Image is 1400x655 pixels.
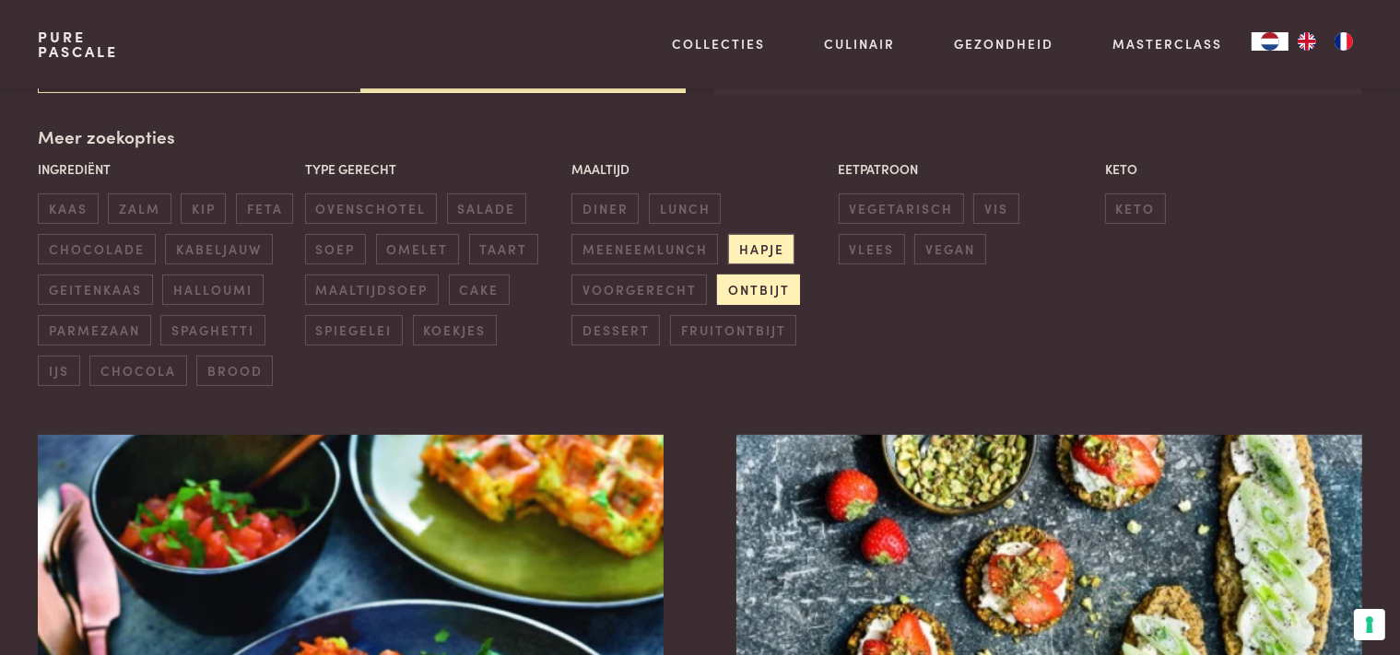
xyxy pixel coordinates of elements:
[165,234,272,264] span: kabeljauw
[1112,34,1222,53] a: Masterclass
[449,275,510,305] span: cake
[954,34,1053,53] a: Gezondheid
[1252,32,1288,51] a: NL
[305,193,437,224] span: ovenschotel
[571,193,639,224] span: diner
[1288,32,1362,51] ul: Language list
[1325,32,1362,51] a: FR
[717,275,800,305] span: ontbijt
[376,234,459,264] span: omelet
[38,159,295,179] p: Ingrediënt
[305,234,366,264] span: soep
[196,356,273,386] span: brood
[181,193,226,224] span: kip
[305,315,403,345] span: spiegelei
[670,315,796,345] span: fruitontbijt
[571,275,707,305] span: voorgerecht
[236,193,293,224] span: feta
[38,275,152,305] span: geitenkaas
[447,193,526,224] span: salade
[824,34,895,53] a: Culinair
[38,234,155,264] span: chocolade
[1105,193,1166,224] span: keto
[839,234,905,264] span: vlees
[160,315,265,345] span: spaghetti
[1252,32,1362,51] aside: Language selected: Nederlands
[673,34,766,53] a: Collecties
[89,356,186,386] span: chocola
[571,159,829,179] p: Maaltijd
[914,234,985,264] span: vegan
[1252,32,1288,51] div: Language
[728,234,794,264] span: hapje
[38,356,79,386] span: ijs
[1105,159,1362,179] p: Keto
[305,159,562,179] p: Type gerecht
[1288,32,1325,51] a: EN
[839,159,1096,179] p: Eetpatroon
[1354,609,1385,640] button: Uw voorkeuren voor toestemming voor trackingtechnologieën
[571,315,660,345] span: dessert
[38,29,118,59] a: PurePascale
[108,193,171,224] span: zalm
[38,315,150,345] span: parmezaan
[649,193,721,224] span: lunch
[305,275,439,305] span: maaltijdsoep
[38,193,98,224] span: kaas
[469,234,538,264] span: taart
[413,315,497,345] span: koekjes
[973,193,1018,224] span: vis
[839,193,964,224] span: vegetarisch
[162,275,263,305] span: halloumi
[571,234,718,264] span: meeneemlunch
